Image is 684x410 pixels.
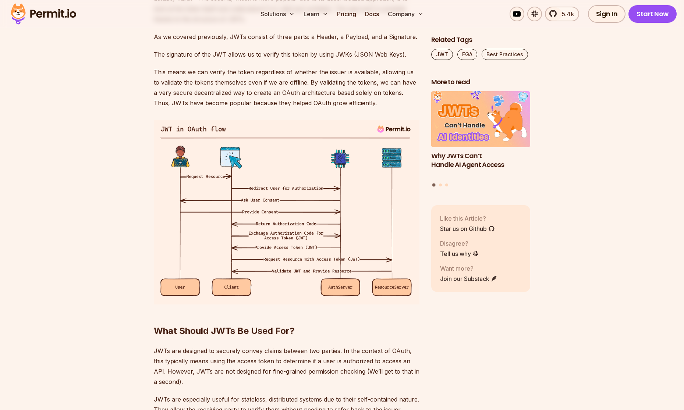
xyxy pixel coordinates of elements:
[385,7,426,21] button: Company
[431,35,531,44] h2: Related Tags
[154,346,419,387] p: JWTs are designed to securely convey claims between two parties. In the context of OAuth, this ty...
[545,7,579,21] a: 5.4k
[440,224,495,233] a: Star us on Github
[334,7,359,21] a: Pricing
[431,91,531,179] li: 1 of 3
[432,183,436,186] button: Go to slide 1
[431,151,531,170] h3: Why JWTs Can’t Handle AI Agent Access
[588,5,626,23] a: Sign In
[154,49,419,60] p: The signature of the JWT allows us to verify this token by using JWKs (JSON Web Keys).
[362,7,382,21] a: Docs
[431,91,531,188] div: Posts
[154,67,419,108] p: This means we can verify the token regardless of whether the issuer is available, allowing us to ...
[301,7,331,21] button: Learn
[557,10,574,18] span: 5.4k
[440,214,495,222] p: Like this Article?
[154,32,419,42] p: As we covered previously, JWTs consist of three parts: a Header, a Payload, and a Signature.
[482,49,528,60] a: Best Practices
[431,91,531,147] img: Why JWTs Can’t Handle AI Agent Access
[154,120,419,304] img: Untitled (3) (1).png
[628,5,677,23] a: Start Now
[258,7,298,21] button: Solutions
[439,183,442,186] button: Go to slide 2
[440,249,479,258] a: Tell us why
[7,1,79,26] img: Permit logo
[431,78,531,87] h2: More to read
[457,49,477,60] a: FGA
[445,183,448,186] button: Go to slide 3
[431,91,531,179] a: Why JWTs Can’t Handle AI Agent AccessWhy JWTs Can’t Handle AI Agent Access
[431,49,453,60] a: JWT
[440,239,479,247] p: Disagree?
[440,264,497,272] p: Want more?
[154,296,419,337] h2: What Should JWTs Be Used For?
[440,274,497,283] a: Join our Substack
